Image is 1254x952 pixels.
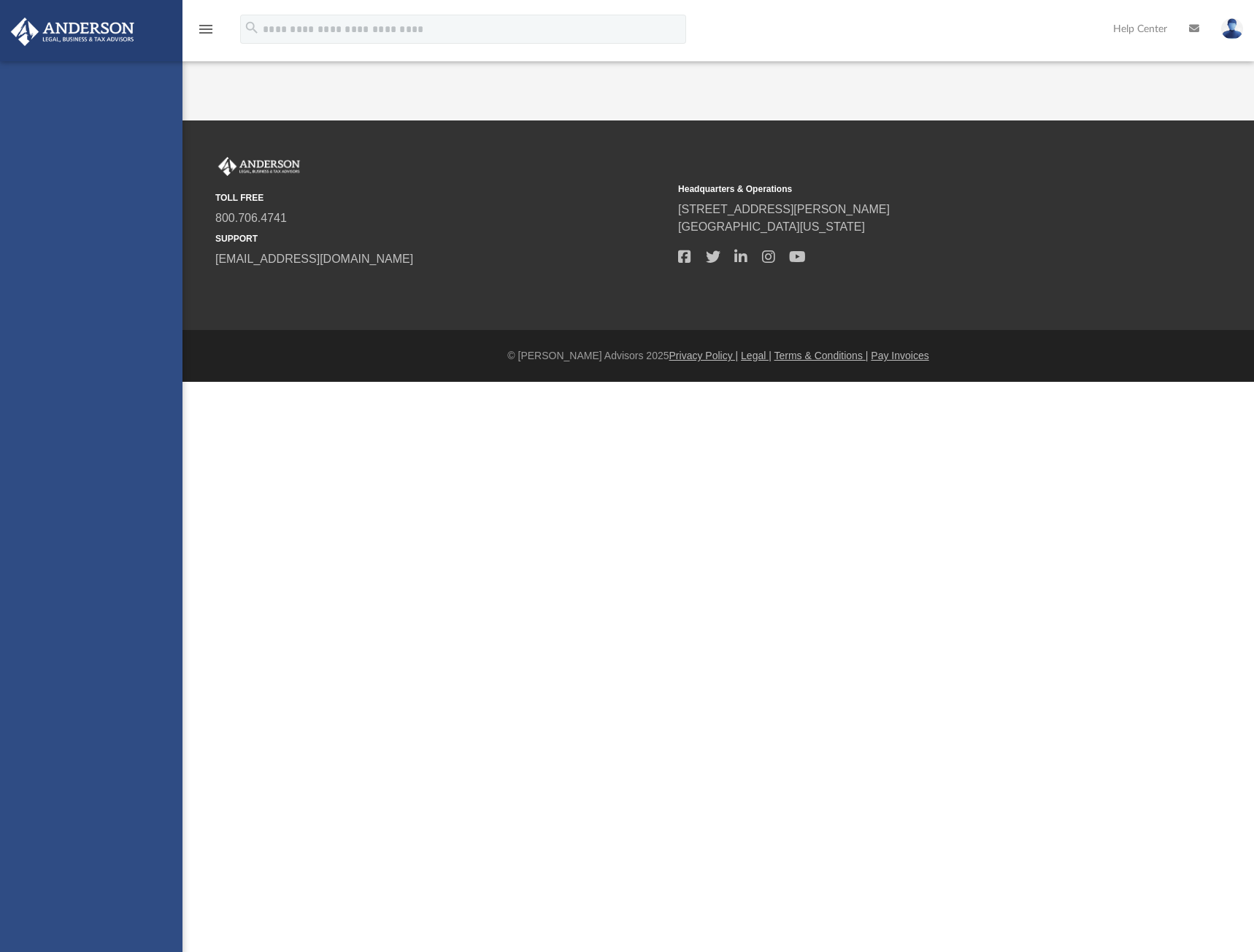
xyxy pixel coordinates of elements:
a: menu [197,28,215,38]
img: Anderson Advisors Platinum Portal [7,18,139,46]
a: Legal | [741,350,772,361]
a: Pay Invoices [871,350,928,361]
i: search [244,20,260,36]
small: Headquarters & Operations [678,183,1131,196]
a: 800.706.4741 [215,212,287,224]
img: Anderson Advisors Platinum Portal [215,157,303,176]
a: Privacy Policy | [669,350,739,361]
a: [EMAIL_ADDRESS][DOMAIN_NAME] [215,253,413,265]
a: Terms & Conditions | [774,350,869,361]
small: SUPPORT [215,232,668,245]
i: menu [197,20,215,38]
small: TOLL FREE [215,191,668,204]
a: [STREET_ADDRESS][PERSON_NAME] [678,203,890,215]
div: © [PERSON_NAME] Advisors 2025 [182,348,1254,364]
img: User Pic [1221,18,1243,39]
a: [GEOGRAPHIC_DATA][US_STATE] [678,220,865,233]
